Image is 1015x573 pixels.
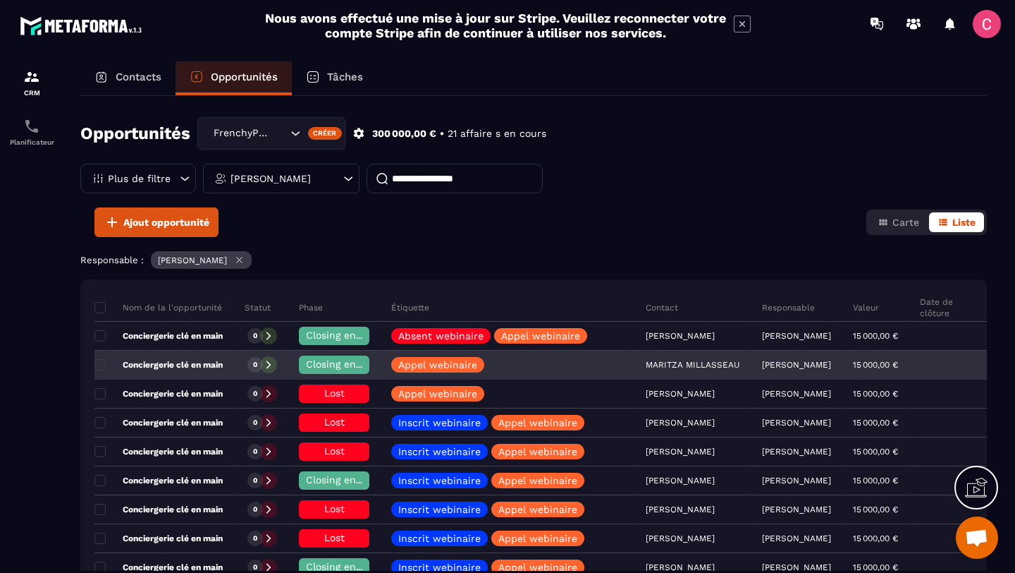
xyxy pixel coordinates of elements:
p: 15 000,00 € [853,418,898,428]
span: Lost [324,416,345,428]
p: [PERSON_NAME] [762,360,831,370]
p: [PERSON_NAME] [158,255,227,265]
p: Appel webinaire [501,331,580,341]
p: Statut [245,302,271,313]
p: 15 000,00 € [853,533,898,543]
p: 15 000,00 € [853,476,898,485]
span: Lost [324,532,345,543]
p: Appel webinaire [398,389,477,399]
p: 0 [253,447,257,457]
p: Responsable [762,302,815,313]
p: [PERSON_NAME] [762,476,831,485]
h2: Opportunités [80,119,190,147]
p: • [440,127,444,140]
p: Inscrit webinaire [398,476,481,485]
p: 15 000,00 € [853,389,898,399]
a: schedulerschedulerPlanificateur [4,107,60,157]
img: logo [20,13,147,39]
p: CRM [4,89,60,97]
p: Appel webinaire [398,360,477,370]
span: Lost [324,445,345,457]
img: scheduler [23,118,40,135]
p: 15 000,00 € [853,331,898,341]
span: Closing en cours [306,561,386,572]
p: Contact [646,302,678,313]
p: [PERSON_NAME] [762,505,831,514]
p: Appel webinaire [498,562,577,572]
p: Inscrit webinaire [398,533,481,543]
p: [PERSON_NAME] [762,562,831,572]
div: Ouvrir le chat [956,517,998,559]
p: Étiquette [391,302,429,313]
p: Plus de filtre [108,174,171,183]
p: Appel webinaire [498,505,577,514]
p: Planificateur [4,138,60,146]
button: Carte [869,212,928,232]
a: Tâches [292,61,377,95]
h2: Nous avons effectué une mise à jour sur Stripe. Veuillez reconnecter votre compte Stripe afin de ... [264,11,727,40]
p: 15 000,00 € [853,562,898,572]
p: Inscrit webinaire [398,418,481,428]
p: Appel webinaire [498,447,577,457]
p: 300 000,00 € [372,127,436,140]
p: Conciergerie clé en main [94,417,223,428]
button: Ajout opportunité [94,207,219,237]
p: 0 [253,389,257,399]
span: Lost [324,503,345,514]
span: Closing en cours [306,474,386,485]
p: 0 [253,533,257,543]
p: 21 affaire s en cours [448,127,546,140]
p: [PERSON_NAME] [230,174,311,183]
p: Inscrit webinaire [398,562,481,572]
p: Conciergerie clé en main [94,388,223,399]
p: Date de clôture [920,296,978,319]
span: Carte [892,217,919,228]
p: 0 [253,331,257,341]
span: Closing en cours [306,358,386,370]
span: Liste [952,217,976,228]
p: Nom de la l'opportunité [94,302,222,313]
p: [PERSON_NAME] [762,447,831,457]
p: [PERSON_NAME] [762,331,831,341]
p: [PERSON_NAME] [762,389,831,399]
p: Opportunités [211,71,278,83]
input: Search for option [273,126,287,141]
p: Appel webinaire [498,418,577,428]
p: Conciergerie clé en main [94,475,223,486]
p: Conciergerie clé en main [94,359,223,370]
p: 0 [253,360,257,370]
p: Inscrit webinaire [398,447,481,457]
p: 0 [253,562,257,572]
p: Conciergerie clé en main [94,533,223,544]
p: Conciergerie clé en main [94,504,223,515]
div: Search for option [197,117,345,150]
p: Conciergerie clé en main [94,562,223,573]
p: Conciergerie clé en main [94,330,223,342]
p: Conciergerie clé en main [94,446,223,457]
a: Opportunités [176,61,292,95]
img: formation [23,68,40,85]
p: Phase [299,302,323,313]
a: formationformationCRM [4,58,60,107]
p: 15 000,00 € [853,447,898,457]
div: Créer [308,127,343,140]
p: [PERSON_NAME] [762,418,831,428]
span: Lost [324,387,345,399]
p: 0 [253,476,257,485]
button: Liste [929,212,984,232]
p: Absent webinaire [398,331,484,341]
p: Appel webinaire [498,533,577,543]
p: 15 000,00 € [853,505,898,514]
p: 15 000,00 € [853,360,898,370]
p: Appel webinaire [498,476,577,485]
p: Valeur [853,302,879,313]
a: Contacts [80,61,176,95]
p: Responsable : [80,255,144,265]
p: Contacts [116,71,161,83]
span: Closing en cours [306,330,386,341]
p: Inscrit webinaire [398,505,481,514]
span: Ajout opportunité [123,215,209,229]
p: [PERSON_NAME] [762,533,831,543]
span: FrenchyPartners [210,126,273,141]
p: Tâches [327,71,363,83]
